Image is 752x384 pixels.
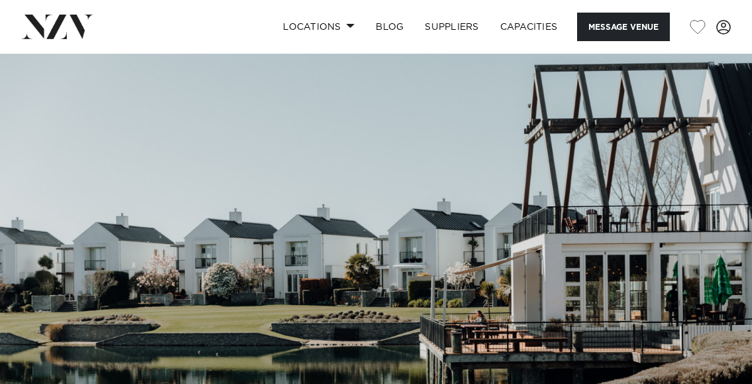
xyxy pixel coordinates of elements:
a: BLOG [365,13,414,41]
a: Locations [272,13,365,41]
a: Capacities [490,13,568,41]
a: SUPPLIERS [414,13,489,41]
button: Message Venue [577,13,670,41]
img: nzv-logo.png [21,15,93,38]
